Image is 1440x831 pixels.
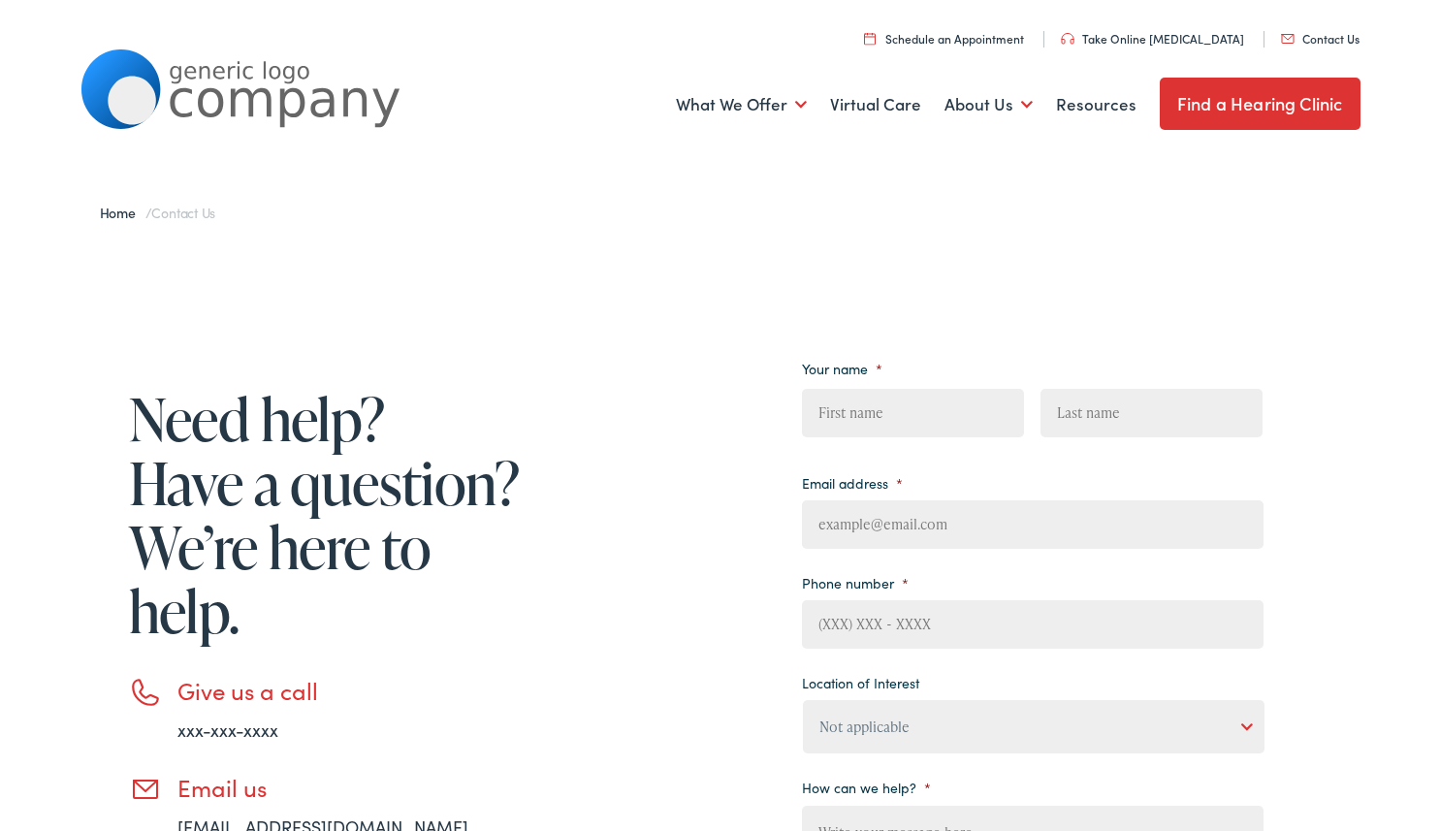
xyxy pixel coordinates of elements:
[151,203,215,222] span: Contact Us
[802,474,903,492] label: Email address
[177,774,527,802] h3: Email us
[177,677,527,705] h3: Give us a call
[1061,30,1244,47] a: Take Online [MEDICAL_DATA]
[1061,33,1074,45] img: utility icon
[864,32,876,45] img: utility icon
[1056,69,1136,141] a: Resources
[802,360,882,377] label: Your name
[802,574,909,591] label: Phone number
[177,718,278,742] a: xxx-xxx-xxxx
[129,387,527,643] h1: Need help? Have a question? We’re here to help.
[830,69,921,141] a: Virtual Care
[100,203,145,222] a: Home
[864,30,1024,47] a: Schedule an Appointment
[802,389,1024,437] input: First name
[1160,78,1360,130] a: Find a Hearing Clinic
[100,203,216,222] span: /
[802,779,931,796] label: How can we help?
[802,500,1264,549] input: example@email.com
[1040,389,1263,437] input: Last name
[802,674,919,691] label: Location of Interest
[1281,34,1295,44] img: utility icon
[1281,30,1360,47] a: Contact Us
[944,69,1033,141] a: About Us
[676,69,807,141] a: What We Offer
[802,600,1264,649] input: (XXX) XXX - XXXX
